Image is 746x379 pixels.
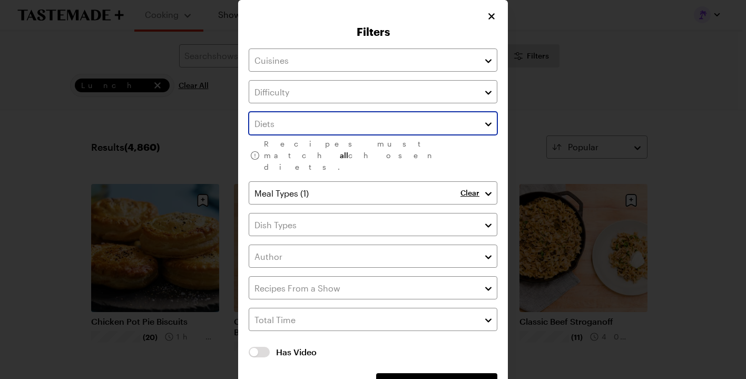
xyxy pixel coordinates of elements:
input: Meal Types (1) [249,181,497,205]
p: Recipes must match chosen diets. [264,138,497,173]
input: Cuisines [249,48,497,72]
input: Diets [249,112,497,135]
p: Clear [460,188,479,198]
span: all [340,151,348,160]
button: Clear Meal Types filter [460,188,479,198]
input: Difficulty [249,80,497,103]
input: Recipes From a Show [249,276,497,299]
h2: Filters [249,25,497,38]
span: Has Video [276,346,497,358]
button: Close [486,11,497,22]
input: Dish Types [249,213,497,236]
input: Total Time [249,308,497,331]
input: Author [249,245,497,268]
